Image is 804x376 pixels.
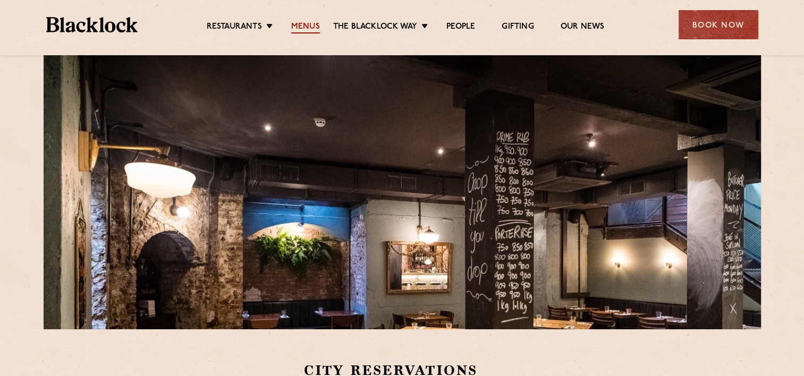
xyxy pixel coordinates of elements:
[502,22,534,33] a: Gifting
[46,17,138,32] img: BL_Textured_Logo-footer-cropped.svg
[561,22,605,33] a: Our News
[207,22,262,33] a: Restaurants
[333,22,417,33] a: The Blacklock Way
[679,10,758,39] div: Book Now
[446,22,475,33] a: People
[291,22,320,33] a: Menus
